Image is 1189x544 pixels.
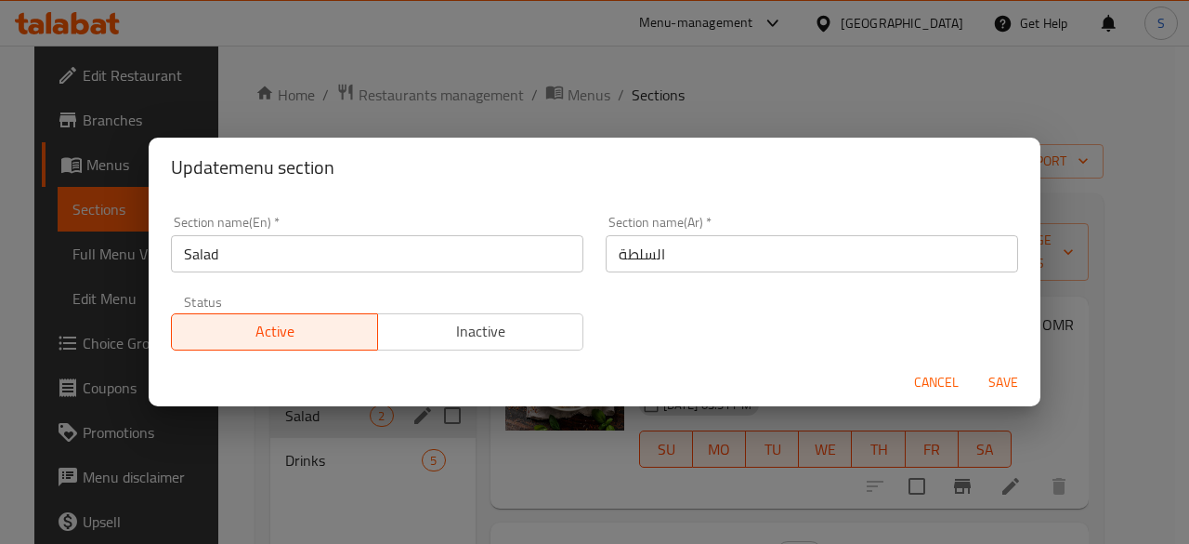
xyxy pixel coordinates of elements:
[981,371,1026,394] span: Save
[171,153,1018,182] h2: Update menu section
[907,365,966,400] button: Cancel
[973,365,1033,400] button: Save
[385,318,577,345] span: Inactive
[171,313,378,351] button: Active
[377,313,584,351] button: Inactive
[171,235,583,272] input: Please enter section name(en)
[914,371,959,394] span: Cancel
[179,318,371,345] span: Active
[606,235,1018,272] input: Please enter section name(ar)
